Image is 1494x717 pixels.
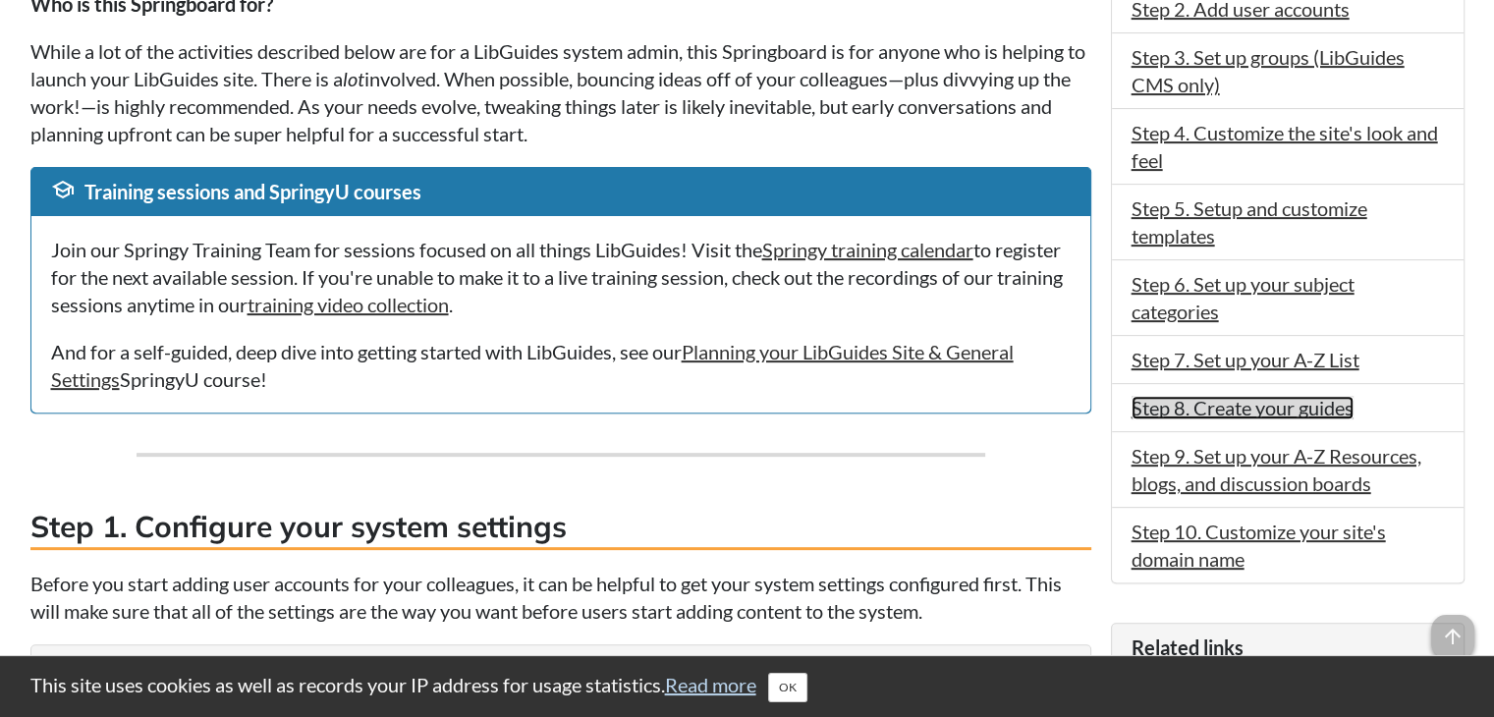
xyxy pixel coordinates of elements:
[343,67,364,90] em: lot
[84,180,421,203] span: Training sessions and SpringyU courses
[762,238,973,261] a: Springy training calendar
[1132,520,1386,571] a: Step 10. Customize your site's domain name
[1132,635,1244,659] span: Related links
[11,671,1484,702] div: This site uses cookies as well as records your IP address for usage statistics.
[1132,45,1405,96] a: Step 3. Set up groups (LibGuides CMS only)
[1132,196,1367,248] a: Step 5. Setup and customize templates
[1132,348,1359,371] a: Step 7. Set up your A-Z List
[768,673,807,702] button: Close
[1132,396,1354,419] a: Step 8. Create your guides
[1431,615,1474,658] span: arrow_upward
[1132,444,1421,495] a: Step 9. Set up your A-Z Resources, blogs, and discussion boards
[51,338,1071,393] p: And for a self-guided, deep dive into getting started with LibGuides, see our SpringyU course!
[665,673,756,696] a: Read more
[1132,272,1355,323] a: Step 6. Set up your subject categories
[51,236,1071,318] p: Join our Springy Training Team for sessions focused on all things LibGuides! Visit the to registe...
[30,570,1091,625] p: Before you start adding user accounts for your colleagues, it can be helpful to get your system s...
[30,37,1091,147] p: While a lot of the activities described below are for a LibGuides system admin, this Springboard ...
[51,178,75,201] span: school
[30,506,1091,550] h3: Step 1. Configure your system settings
[1431,617,1474,640] a: arrow_upward
[248,293,449,316] a: training video collection
[1132,121,1438,172] a: Step 4. Customize the site's look and feel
